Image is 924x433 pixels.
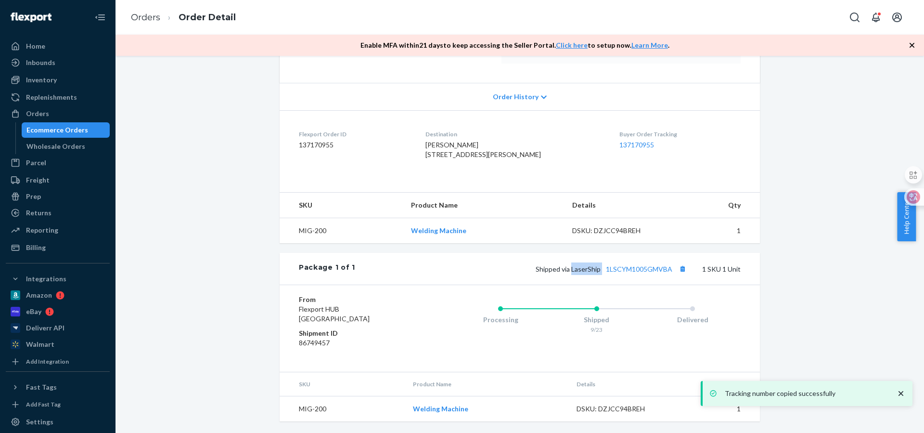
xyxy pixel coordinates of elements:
[280,372,405,396] th: SKU
[670,218,760,244] td: 1
[6,205,110,221] a: Returns
[6,271,110,287] button: Integrations
[299,328,414,338] dt: Shipment ID
[619,141,654,149] a: 137170955
[131,12,160,23] a: Orders
[26,307,41,316] div: eBay
[725,389,886,398] p: Tracking number copied successfully
[26,75,57,85] div: Inventory
[896,389,906,398] svg: close toast
[22,139,110,154] a: Wholesale Orders
[280,218,403,244] td: MIG-200
[674,396,760,422] td: 1
[299,262,355,275] div: Package 1 of 1
[549,326,645,334] div: 9/23
[299,338,414,348] dd: 86749457
[425,141,541,158] span: [PERSON_NAME] [STREET_ADDRESS][PERSON_NAME]
[22,122,110,138] a: Ecommerce Orders
[26,274,66,284] div: Integrations
[26,192,41,201] div: Prep
[26,400,61,408] div: Add Fast Tag
[6,106,110,121] a: Orders
[26,208,51,218] div: Returns
[565,193,670,218] th: Details
[577,404,667,414] div: DSKU: DZJCC94BREH
[6,304,110,319] a: eBay
[26,382,57,392] div: Fast Tags
[280,396,405,422] td: MIG-200
[26,58,55,67] div: Inbounds
[452,315,549,325] div: Processing
[644,315,741,325] div: Delivered
[631,41,668,49] a: Learn More
[6,337,110,352] a: Walmart
[26,125,88,135] div: Ecommerce Orders
[897,192,916,241] button: Help Center
[123,3,244,32] ol: breadcrumbs
[26,109,49,118] div: Orders
[411,226,466,235] a: Welding Machine
[6,72,110,88] a: Inventory
[26,417,53,427] div: Settings
[6,155,110,171] a: Parcel
[6,90,110,105] a: Replenishments
[6,55,110,70] a: Inbounds
[6,320,110,336] a: Deliverr API
[360,40,669,50] p: Enable MFA within 21 days to keep accessing the Seller Portal. to setup now. .
[6,380,110,395] button: Fast Tags
[536,265,689,273] span: Shipped via LaserShip
[572,226,663,236] div: DSKU: DZJCC94BREH
[26,142,85,151] div: Wholesale Orders
[6,414,110,430] a: Settings
[405,372,569,396] th: Product Name
[6,172,110,188] a: Freight
[413,405,468,413] a: Welding Machine
[90,8,110,27] button: Close Navigation
[6,356,110,367] a: Add Integration
[26,323,64,333] div: Deliverr API
[26,340,54,349] div: Walmart
[845,8,864,27] button: Open Search Box
[299,305,370,323] span: Flexport HUB [GEOGRAPHIC_DATA]
[26,243,46,252] div: Billing
[26,225,58,235] div: Reporting
[6,223,110,238] a: Reporting
[299,130,410,138] dt: Flexport Order ID
[403,193,565,218] th: Product Name
[26,175,50,185] div: Freight
[619,130,741,138] dt: Buyer Order Tracking
[569,372,675,396] th: Details
[556,41,588,49] a: Click here
[6,39,110,54] a: Home
[549,315,645,325] div: Shipped
[355,262,741,275] div: 1 SKU 1 Unit
[179,12,236,23] a: Order Detail
[26,357,69,366] div: Add Integration
[299,140,410,150] dd: 137170955
[6,399,110,410] a: Add Fast Tag
[6,189,110,204] a: Prep
[674,372,760,396] th: Qty
[26,290,52,300] div: Amazon
[425,130,604,138] dt: Destination
[26,158,46,168] div: Parcel
[6,240,110,255] a: Billing
[11,13,51,22] img: Flexport logo
[606,265,672,273] a: 1LSCYM1005GMVBA
[6,288,110,303] a: Amazon
[670,193,760,218] th: Qty
[887,8,907,27] button: Open account menu
[280,193,403,218] th: SKU
[26,41,45,51] div: Home
[493,92,539,102] span: Order History
[299,295,414,304] dt: From
[26,92,77,102] div: Replenishments
[866,8,885,27] button: Open notifications
[676,262,689,275] button: Copy tracking number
